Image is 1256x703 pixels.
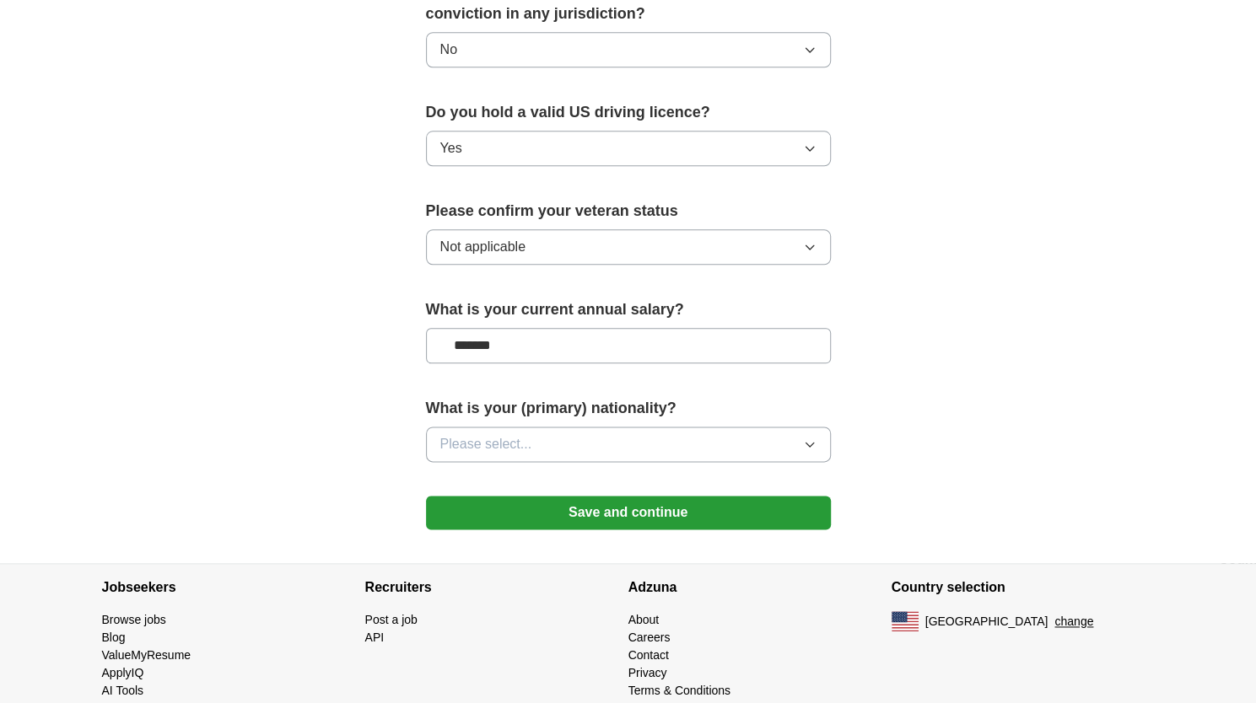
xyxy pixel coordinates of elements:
button: Please select... [426,427,831,462]
button: change [1054,613,1093,631]
a: API [365,631,385,644]
label: What is your current annual salary? [426,298,831,321]
a: Privacy [628,666,667,679]
span: Please select... [440,434,532,454]
a: Contact [628,648,669,662]
a: ApplyIQ [102,666,144,679]
button: Save and continue [426,496,831,529]
a: Browse jobs [102,613,166,626]
a: Terms & Conditions [628,684,730,697]
a: Blog [102,631,126,644]
h4: Country selection [892,564,1155,611]
label: Do you hold a valid US driving licence? [426,101,831,124]
span: No [440,40,457,60]
button: No [426,32,831,67]
button: Yes [426,131,831,166]
a: ValueMyResume [102,648,191,662]
a: About [628,613,660,626]
a: Post a job [365,613,418,626]
a: Careers [628,631,671,644]
span: [GEOGRAPHIC_DATA] [925,613,1048,631]
button: Not applicable [426,229,831,265]
span: Not applicable [440,237,526,257]
a: AI Tools [102,684,144,697]
label: What is your (primary) nationality? [426,397,831,420]
span: Yes [440,138,462,158]
img: US flag [892,611,919,631]
label: Please confirm your veteran status [426,200,831,223]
